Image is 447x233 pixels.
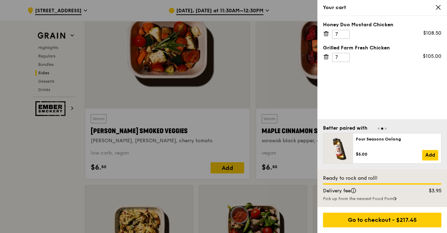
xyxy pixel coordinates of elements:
span: Go to slide 3 [385,128,387,130]
div: $108.50 [423,30,441,37]
div: Delivery fee [319,187,414,194]
div: Pick up from the nearest Food Point [323,196,441,201]
div: Better paired with [323,125,367,132]
div: $5.00 [356,151,422,157]
div: Honey Duo Mustard Chicken [323,21,441,28]
span: Go to slide 1 [378,128,380,130]
span: Go to slide 2 [381,128,383,130]
div: $3.95 [414,187,446,194]
a: Add [422,150,438,160]
div: Go to checkout - $217.45 [323,213,441,227]
div: Grilled Farm Fresh Chicken [323,44,441,52]
div: Your cart [323,4,441,11]
div: Ready to rock and roll! [323,175,441,182]
div: $105.00 [423,53,441,60]
div: Four Seasons Oolong [356,136,438,142]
